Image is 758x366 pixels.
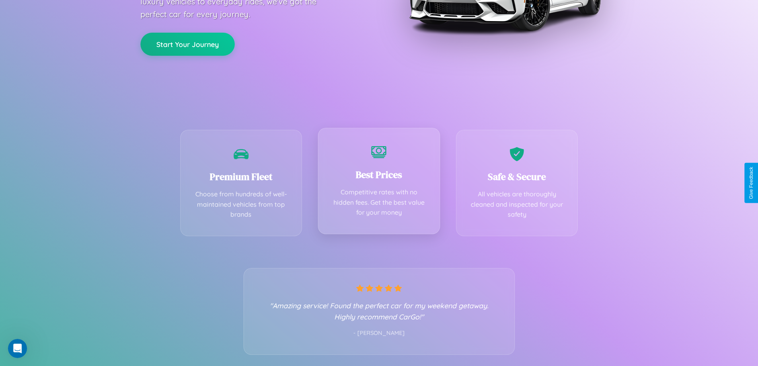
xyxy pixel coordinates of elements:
h3: Best Prices [330,168,428,181]
h3: Safe & Secure [468,170,566,183]
p: Choose from hundreds of well-maintained vehicles from top brands [193,189,290,220]
p: "Amazing service! Found the perfect car for my weekend getaway. Highly recommend CarGo!" [260,300,499,322]
button: Start Your Journey [140,33,235,56]
p: Competitive rates with no hidden fees. Get the best value for your money [330,187,428,218]
p: All vehicles are thoroughly cleaned and inspected for your safety [468,189,566,220]
h3: Premium Fleet [193,170,290,183]
div: Give Feedback [748,167,754,199]
p: - [PERSON_NAME] [260,328,499,339]
iframe: Intercom live chat [8,339,27,358]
